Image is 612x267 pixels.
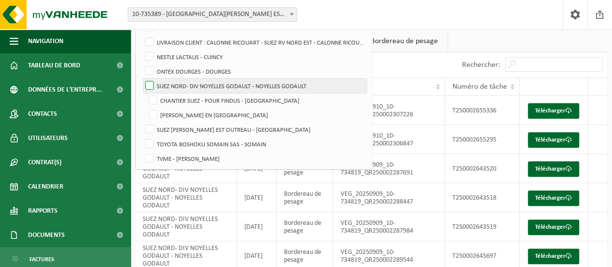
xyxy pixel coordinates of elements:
span: Documents [28,223,65,247]
td: [DATE] [237,183,277,212]
label: SUEZ [PERSON_NAME] EST OUTREAU - [GEOGRAPHIC_DATA] [143,122,367,137]
td: VEG_20250910_10-734819_QR250002307226 [333,96,445,125]
span: Tableau de bord [28,53,80,78]
td: [DATE] [237,212,277,241]
a: Télécharger [528,161,579,177]
label: TVME - [PERSON_NAME] [143,151,367,166]
td: VEG_20250910_10-734819_QR250002306847 [333,125,445,154]
span: Calendrier [28,174,63,199]
label: SUEZ NORD- DIV NOYELLES GODAULT - NOYELLES GODAULT [143,79,367,93]
span: Contrat(s) [28,150,61,174]
span: Numéro de tâche [452,83,507,91]
a: Télécharger [528,190,579,206]
label: Rechercher: [462,61,500,69]
span: Données de l'entrepr... [28,78,102,102]
label: LIVRAISON CLIENT : CALONNE RICOUART - SUEZ RV NORD EST - CALONNE RICOUART [143,35,367,49]
a: Bordereau de pesage [361,30,448,52]
a: Télécharger [528,132,579,148]
a: Télécharger [528,249,579,264]
td: VEG_20250909_10-734819_QR250002287691 [333,154,445,183]
td: T250002643519 [445,212,520,241]
td: T250002655295 [445,125,520,154]
span: Utilisateurs [28,126,68,150]
label: TOYOTA BOSHOKU SOMAIN SAS - SOMAIN [143,137,367,151]
span: Contacts [28,102,57,126]
td: T250002643520 [445,154,520,183]
span: 10-735389 - SUEZ RV NORD EST - LILLE CEDEX 9 [128,7,297,22]
a: Télécharger [528,103,579,119]
label: CHANTIER SUEZ - POUR FINDUS - [GEOGRAPHIC_DATA] [147,93,367,108]
span: Rapports [28,199,58,223]
span: Navigation [28,29,63,53]
label: ONTEX DOURGES - DOURGES [143,64,367,79]
td: SUEZ NORD- DIV NOYELLES GODAULT - NOYELLES GODAULT [135,212,237,241]
label: [PERSON_NAME] EN [GEOGRAPHIC_DATA] [147,108,367,122]
td: VEG_20250909_10-734819_QR250002288447 [333,183,445,212]
span: 10-735389 - SUEZ RV NORD EST - LILLE CEDEX 9 [128,8,297,21]
td: T250002643518 [445,183,520,212]
td: VEG_20250909_10-734819_QR250002287984 [333,212,445,241]
a: Télécharger [528,220,579,235]
td: SUEZ NORD- DIV NOYELLES GODAULT - NOYELLES GODAULT [135,183,237,212]
td: T250002655336 [445,96,520,125]
td: Bordereau de pesage [277,212,333,241]
label: NESTLE LACTALIS - CUINCY [143,49,367,64]
td: Bordereau de pesage [277,183,333,212]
